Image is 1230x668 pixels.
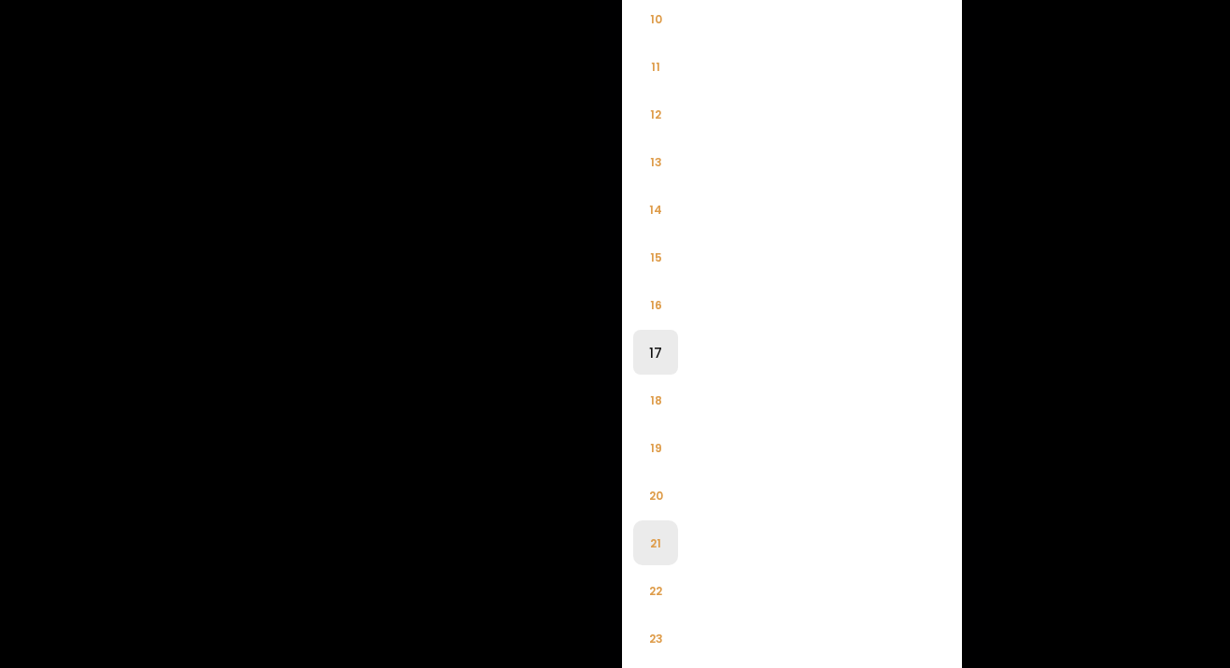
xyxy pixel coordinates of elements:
[633,377,678,422] li: 18
[633,425,678,470] li: 19
[633,568,678,613] li: 22
[633,330,678,375] li: 17
[633,616,678,661] li: 23
[633,92,678,136] li: 12
[633,139,678,184] li: 13
[633,520,678,565] li: 21
[633,187,678,232] li: 14
[633,473,678,518] li: 20
[633,282,678,327] li: 16
[633,44,678,89] li: 11
[633,235,678,279] li: 15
